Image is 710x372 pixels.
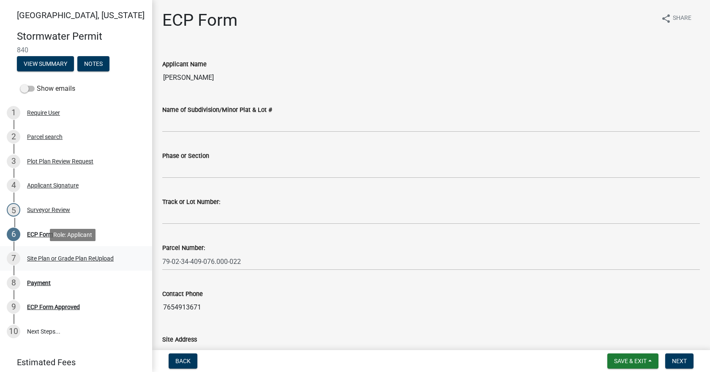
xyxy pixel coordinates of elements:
div: ECP Form [27,231,53,237]
label: Parcel Number: [162,245,205,251]
div: 2 [7,130,20,144]
i: share [661,14,671,24]
button: View Summary [17,56,74,71]
button: shareShare [654,10,698,27]
label: Name of Subdivision/Minor Plat & Lot # [162,107,272,113]
div: 3 [7,155,20,168]
div: 6 [7,228,20,241]
button: Back [169,353,197,369]
div: Plot Plan Review Request [27,158,93,164]
button: Notes [77,56,109,71]
wm-modal-confirm: Notes [77,61,109,68]
div: 7 [7,252,20,265]
button: Save & Exit [607,353,658,369]
label: Track or Lot Number: [162,199,220,205]
div: 5 [7,203,20,217]
span: [GEOGRAPHIC_DATA], [US_STATE] [17,10,145,20]
label: Applicant Name [162,62,207,68]
span: 840 [17,46,135,54]
div: ECP Form Approved [27,304,80,310]
a: Estimated Fees [7,354,139,371]
div: 10 [7,325,20,338]
label: Phase or Section [162,153,209,159]
button: Next [665,353,694,369]
span: Share [673,14,691,24]
span: Back [175,358,191,364]
div: 9 [7,300,20,314]
div: 4 [7,179,20,192]
div: Site Plan or Grade Plan ReUpload [27,255,114,261]
wm-modal-confirm: Summary [17,61,74,68]
h1: ECP Form [162,10,238,30]
span: Save & Exit [614,358,647,364]
div: Role: Applicant [50,229,96,241]
div: 8 [7,276,20,290]
div: Payment [27,280,51,286]
h4: Stormwater Permit [17,30,145,43]
div: Applicant Signature [27,182,79,188]
div: 1 [7,106,20,119]
div: Require User [27,110,60,116]
span: Next [672,358,687,364]
label: Show emails [20,84,75,94]
label: Contact Phone [162,291,203,297]
label: Site Address [162,337,197,343]
div: Surveyor Review [27,207,70,213]
div: Parcel search [27,134,63,140]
